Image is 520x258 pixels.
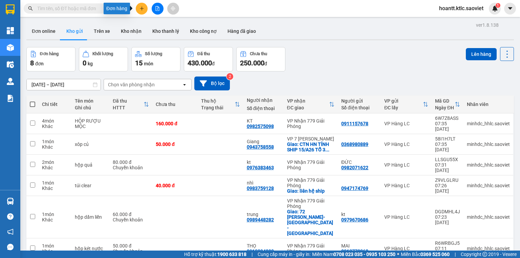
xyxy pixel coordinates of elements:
[188,59,212,67] span: 430.000
[287,243,335,254] div: VP Nhận 779 Giải Phóng
[264,61,267,66] span: đ
[88,23,115,39] button: Trên xe
[341,98,377,104] div: Người gửi
[113,165,149,170] div: Chuyển khoản
[75,214,106,220] div: hộp dấm liền
[467,162,510,168] div: minhdc_hhlc.saoviet
[240,59,264,67] span: 250.000
[167,3,179,15] button: aim
[109,95,152,113] th: Toggle SortBy
[42,243,68,249] div: 1 món
[482,252,487,257] span: copyright
[435,177,460,183] div: Z9VLGLRU
[184,251,246,258] span: Hỗ trợ kỹ thuật:
[247,159,280,165] div: kt
[247,243,280,249] div: THỌ
[435,115,460,121] div: 6W7Z8ASS
[247,165,274,170] div: 0976383463
[247,144,274,150] div: 0943758558
[341,121,368,126] div: 0911157678
[333,252,395,257] strong: 0708 023 035 - 0935 103 250
[42,249,68,254] div: Khác
[384,214,428,220] div: VP Hàng LC
[6,4,15,15] img: logo-vxr
[42,139,68,144] div: 1 món
[113,159,149,165] div: 80.000 đ
[131,47,180,71] button: Số lượng15món
[217,252,246,257] strong: 1900 633 818
[467,214,510,220] div: minhdc_hhlc.saoviet
[397,253,399,256] span: ⚪️
[75,118,106,129] div: HỘP RƯỢU MỘC
[435,246,460,257] div: 07:11 [DATE]
[247,118,280,124] div: KT
[75,162,106,168] div: hộp quả
[42,165,68,170] div: Khác
[198,95,243,113] th: Toggle SortBy
[182,82,187,87] svg: open
[250,51,267,56] div: Chưa thu
[185,23,222,39] button: Kho công nợ
[384,183,428,188] div: VP Hàng LC
[144,61,153,66] span: món
[115,23,147,39] button: Kho nhận
[75,183,106,188] div: túi clear
[184,47,233,71] button: Đã thu430.000đ
[42,124,68,129] div: Khác
[113,98,144,104] div: Đã thu
[247,186,274,191] div: 0983759128
[247,98,280,103] div: Người nhận
[35,61,44,66] span: đơn
[287,209,335,236] div: Giao: 72 nguyễn trãi-royal city -lh ctn
[145,51,162,56] div: Số lượng
[384,121,428,126] div: VP Hàng LC
[42,159,68,165] div: 2 món
[226,73,233,80] sup: 2
[42,118,68,124] div: 4 món
[287,159,335,170] div: VP Nhận 779 Giải Phóng
[496,3,500,8] sup: 1
[7,95,14,102] img: solution-icon
[287,118,335,129] div: VP Nhận 779 Giải Phóng
[341,249,368,254] div: 0912770360
[435,98,455,104] div: Mã GD
[420,252,450,257] strong: 0369 525 060
[7,198,14,205] img: warehouse-icon
[113,212,149,217] div: 60.000 đ
[7,213,14,220] span: question-circle
[384,98,423,104] div: VP gửi
[88,61,93,66] span: kg
[455,251,456,258] span: |
[247,124,274,129] div: 0982575098
[152,3,164,15] button: file-add
[92,51,113,56] div: Khối lượng
[287,177,335,188] div: VP Nhận 779 Giải Phóng
[75,142,106,147] div: xôp củ
[287,136,335,142] div: VP 7 [PERSON_NAME]
[7,78,14,85] img: warehouse-icon
[284,95,338,113] th: Toggle SortBy
[40,51,59,56] div: Đơn hàng
[435,142,460,152] div: 07:35 [DATE]
[341,105,377,110] div: Số điện thoại
[156,102,194,107] div: Chưa thu
[79,47,128,71] button: Khối lượng0kg
[435,183,460,194] div: 07:26 [DATE]
[28,6,33,11] span: search
[467,121,510,126] div: minhdc_hhlc.saoviet
[492,5,498,12] img: icon-new-feature
[61,23,88,39] button: Kho gửi
[113,217,149,222] div: Chuyển khoản
[212,61,215,66] span: đ
[171,6,175,11] span: aim
[287,198,335,209] div: VP Nhận 779 Giải Phóng
[341,186,368,191] div: 0947174769
[341,217,368,222] div: 0979670686
[258,251,310,258] span: Cung cấp máy in - giấy in:
[7,61,14,68] img: warehouse-icon
[42,212,68,217] div: 1 món
[467,142,510,147] div: minhdc_hhlc.saoviet
[252,251,253,258] span: |
[435,240,460,246] div: R6WRBGJ5
[435,214,460,225] div: 07:23 [DATE]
